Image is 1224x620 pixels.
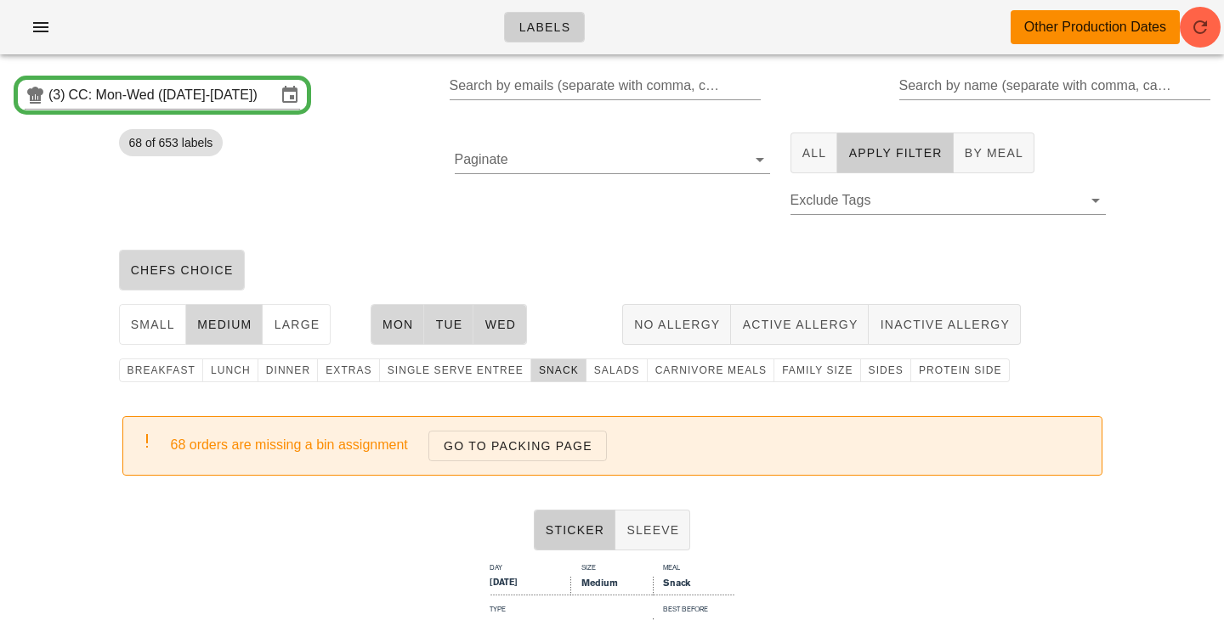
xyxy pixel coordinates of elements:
[387,364,524,376] span: single serve entree
[490,577,571,595] div: [DATE]
[490,604,653,618] div: Type
[273,318,320,331] span: large
[964,146,1023,160] span: By Meal
[622,304,731,345] button: No Allergy
[263,304,331,345] button: large
[868,364,904,376] span: Sides
[171,431,1088,461] div: 68 orders are missing a bin assignment
[434,318,462,331] span: Tue
[653,604,734,618] div: Best Before
[918,364,1002,376] span: protein side
[318,358,380,382] button: extras
[633,318,720,331] span: No Allergy
[653,562,734,577] div: Meal
[653,577,734,595] div: Snack
[455,146,770,173] div: Paginate
[371,304,425,345] button: Mon
[382,318,414,331] span: Mon
[203,358,258,382] button: lunch
[571,562,653,577] div: Size
[586,358,648,382] button: Salads
[1024,17,1166,37] div: Other Production Dates
[593,364,640,376] span: Salads
[380,358,531,382] button: single serve entree
[911,358,1010,382] button: protein side
[127,364,195,376] span: breakfast
[186,304,263,345] button: medium
[615,510,690,550] button: Sleeve
[531,358,586,382] button: snack
[879,318,1010,331] span: Inactive Allergy
[258,358,319,382] button: dinner
[119,358,203,382] button: breakfast
[571,577,653,595] div: Medium
[545,523,605,537] span: Sticker
[802,146,827,160] span: All
[654,364,768,376] span: carnivore meals
[210,364,251,376] span: lunch
[265,364,311,376] span: dinner
[781,364,853,376] span: family size
[443,439,592,453] span: Go to Packing Page
[473,304,527,345] button: Wed
[534,510,616,550] button: Sticker
[325,364,372,376] span: extras
[119,250,245,290] button: chefs choice
[129,129,213,156] span: 68 of 653 labels
[861,358,911,382] button: Sides
[130,318,175,331] span: small
[130,263,234,277] span: chefs choice
[847,146,942,160] span: Apply Filter
[774,358,860,382] button: family size
[790,187,1106,214] div: Exclude Tags
[504,12,586,42] a: Labels
[837,132,953,173] button: Apply Filter
[648,358,775,382] button: carnivore meals
[518,20,571,34] span: Labels
[538,364,579,376] span: snack
[484,318,516,331] span: Wed
[731,304,869,345] button: Active Allergy
[790,132,838,173] button: All
[626,523,679,537] span: Sleeve
[954,132,1034,173] button: By Meal
[869,304,1021,345] button: Inactive Allergy
[196,318,252,331] span: medium
[741,318,858,331] span: Active Allergy
[119,304,186,345] button: small
[48,87,69,104] div: (3)
[428,431,607,461] a: Go to Packing Page
[424,304,473,345] button: Tue
[490,562,571,577] div: Day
